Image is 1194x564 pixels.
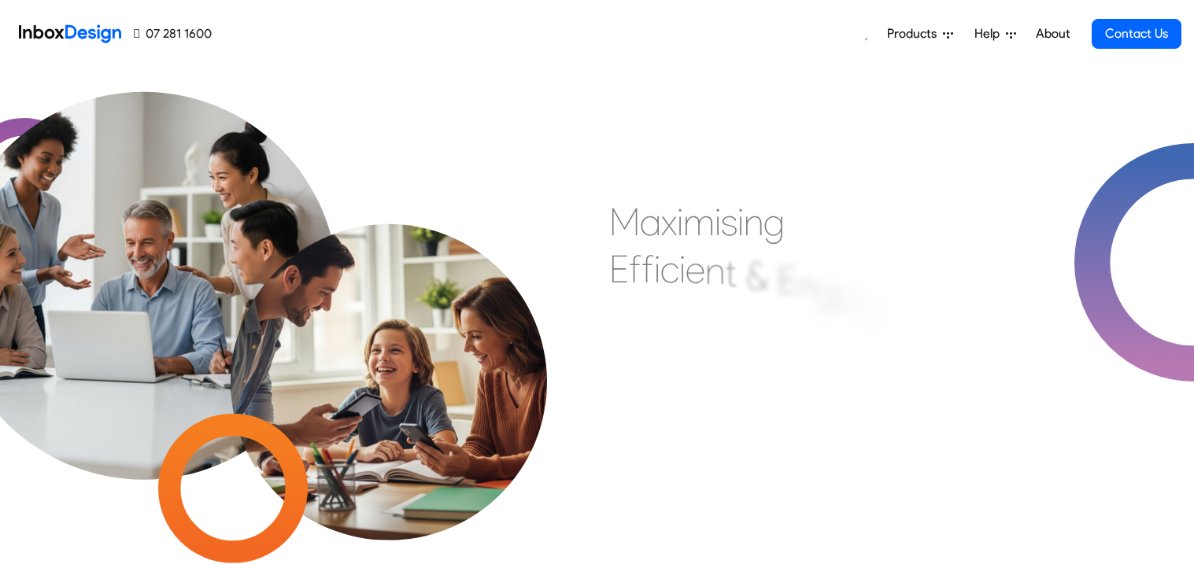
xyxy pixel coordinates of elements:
[817,267,838,315] div: g
[654,245,660,293] div: i
[190,146,586,541] img: parents_with_child.png
[1092,19,1181,49] a: Contact Us
[838,275,859,322] div: a
[609,198,991,434] div: Maximising Efficient & Engagement, Connecting Schools, Families, and Students.
[974,24,1006,43] span: Help
[686,245,705,293] div: e
[641,245,654,293] div: f
[661,198,677,245] div: x
[660,245,679,293] div: c
[609,198,640,245] div: M
[744,198,763,245] div: n
[881,291,900,338] div: e
[881,18,959,50] a: Products
[737,198,744,245] div: i
[640,198,661,245] div: a
[968,18,1022,50] a: Help
[763,198,785,245] div: g
[859,282,881,330] div: g
[778,256,797,304] div: E
[134,24,212,43] a: 07 281 1600
[629,245,641,293] div: f
[677,198,683,245] div: i
[683,198,715,245] div: m
[721,198,737,245] div: s
[609,245,629,293] div: E
[887,24,943,43] span: Products
[679,245,686,293] div: i
[725,249,737,297] div: t
[705,247,725,294] div: n
[797,261,817,308] div: n
[715,198,721,245] div: i
[1031,18,1074,50] a: About
[746,253,768,300] div: &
